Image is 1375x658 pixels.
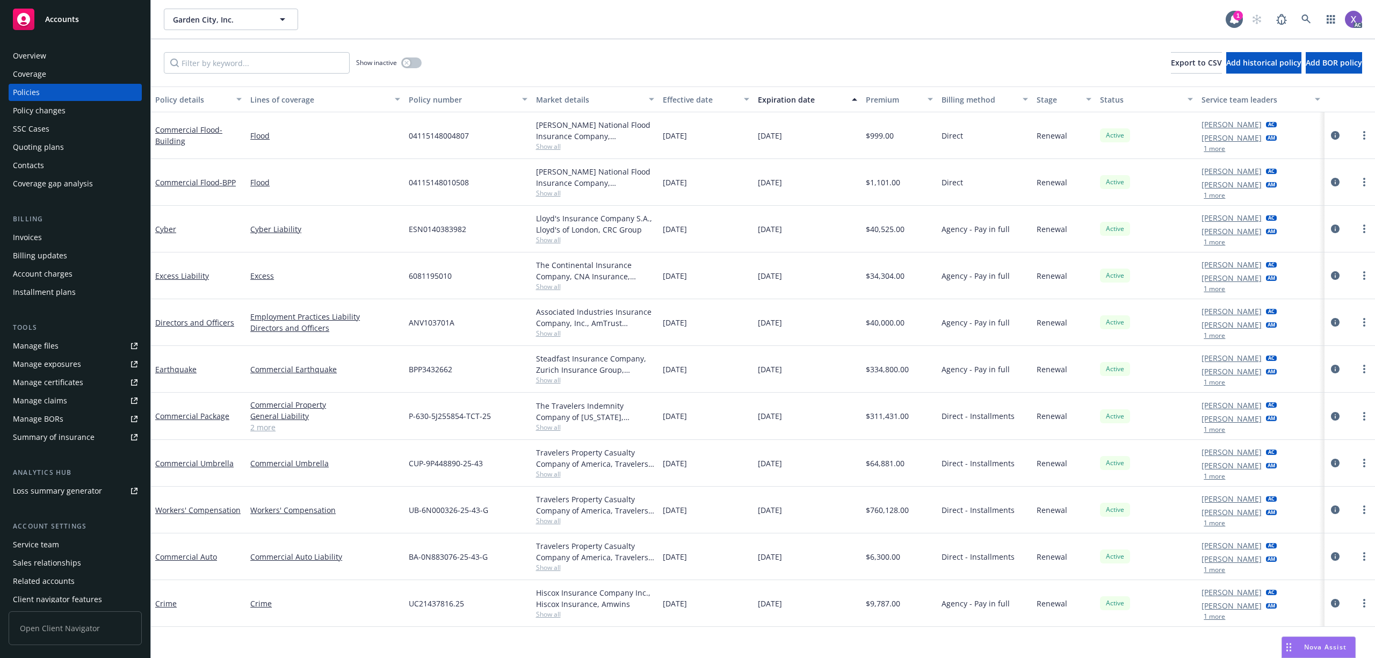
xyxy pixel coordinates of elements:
div: Billing method [942,94,1016,105]
span: Agency - Pay in full [942,317,1010,328]
a: Excess Liability [155,271,209,281]
span: $311,431.00 [866,410,909,422]
div: Manage files [13,337,59,355]
a: [PERSON_NAME] [1202,319,1262,330]
button: 1 more [1204,286,1225,292]
a: Crime [250,598,400,609]
a: [PERSON_NAME] [1202,460,1262,471]
a: circleInformation [1329,550,1342,563]
button: Nova Assist [1282,637,1356,658]
div: Tools [9,322,142,333]
a: circleInformation [1329,222,1342,235]
a: Loss summary generator [9,482,142,500]
button: Expiration date [754,86,862,112]
a: Directors and Officers [155,317,234,328]
div: Billing updates [13,247,67,264]
div: Installment plans [13,284,76,301]
div: The Travelers Indemnity Company of [US_STATE], Travelers Insurance [536,400,654,423]
span: Accounts [45,15,79,24]
span: $999.00 [866,130,894,141]
a: Earthquake [155,364,197,374]
a: Coverage [9,66,142,83]
span: Active [1104,505,1126,515]
span: Show all [536,469,654,479]
div: Manage claims [13,392,67,409]
div: Travelers Property Casualty Company of America, Travelers Insurance [536,447,654,469]
span: Renewal [1037,364,1067,375]
span: [DATE] [663,130,687,141]
div: Drag to move [1282,637,1296,657]
span: Agency - Pay in full [942,270,1010,281]
a: more [1358,597,1371,610]
a: more [1358,269,1371,282]
span: Show all [536,282,654,291]
span: Agency - Pay in full [942,223,1010,235]
div: Coverage gap analysis [13,175,93,192]
a: 2 more [250,422,400,433]
a: [PERSON_NAME] [1202,400,1262,411]
a: General Liability [250,410,400,422]
a: Manage files [9,337,142,355]
span: ANV103701A [409,317,454,328]
button: 1 more [1204,613,1225,620]
span: [DATE] [758,317,782,328]
div: Status [1100,94,1181,105]
div: Policies [13,84,40,101]
a: [PERSON_NAME] [1202,226,1262,237]
span: 04115148004807 [409,130,469,141]
span: Renewal [1037,270,1067,281]
a: Commercial Earthquake [250,364,400,375]
a: Workers' Compensation [155,505,241,515]
span: [DATE] [663,551,687,562]
a: Commercial Auto [155,552,217,562]
div: Quoting plans [13,139,64,156]
div: Premium [866,94,922,105]
span: Show all [536,329,654,338]
a: Commercial Flood [155,125,222,146]
span: Show all [536,142,654,151]
span: $9,787.00 [866,598,900,609]
a: Manage exposures [9,356,142,373]
span: Show all [536,423,654,432]
a: Cyber Liability [250,223,400,235]
div: Lloyd's Insurance Company S.A., Lloyd's of London, CRC Group [536,213,654,235]
span: Direct [942,130,963,141]
button: Lines of coverage [246,86,404,112]
a: Directors and Officers [250,322,400,334]
a: Report a Bug [1271,9,1292,30]
span: Active [1104,271,1126,280]
span: Renewal [1037,410,1067,422]
div: Steadfast Insurance Company, Zurich Insurance Group, Amwins [536,353,654,375]
a: circleInformation [1329,316,1342,329]
a: Commercial Auto Liability [250,551,400,562]
span: ESN0140383982 [409,223,466,235]
a: [PERSON_NAME] [1202,352,1262,364]
button: Export to CSV [1171,52,1222,74]
span: [DATE] [663,598,687,609]
span: $760,128.00 [866,504,909,516]
button: Status [1096,86,1197,112]
button: 1 more [1204,567,1225,573]
a: Billing updates [9,247,142,264]
span: $334,800.00 [866,364,909,375]
span: Active [1104,552,1126,561]
button: 1 more [1204,426,1225,433]
span: [DATE] [758,364,782,375]
button: Policy details [151,86,246,112]
a: Workers' Compensation [250,504,400,516]
span: $40,525.00 [866,223,904,235]
a: [PERSON_NAME] [1202,446,1262,458]
div: Lines of coverage [250,94,388,105]
div: The Continental Insurance Company, CNA Insurance, Amwins [536,259,654,282]
span: [DATE] [663,364,687,375]
div: Stage [1037,94,1080,105]
div: Policy changes [13,102,66,119]
a: [PERSON_NAME] [1202,132,1262,143]
span: Open Client Navigator [9,611,142,645]
a: Commercial Flood [155,177,236,187]
a: Switch app [1320,9,1342,30]
a: Flood [250,130,400,141]
div: Overview [13,47,46,64]
a: [PERSON_NAME] [1202,493,1262,504]
a: [PERSON_NAME] [1202,179,1262,190]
